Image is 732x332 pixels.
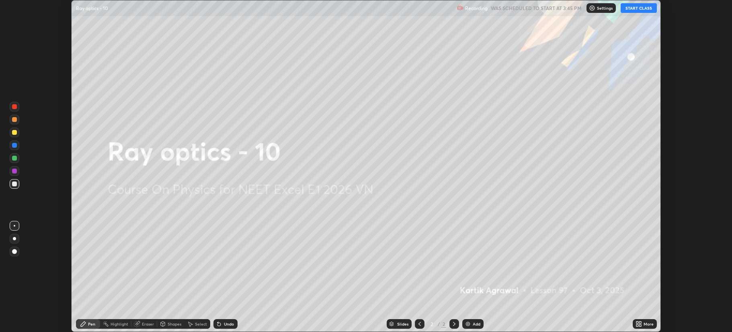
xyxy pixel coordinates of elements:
[195,322,207,326] div: Select
[88,322,95,326] div: Pen
[465,5,488,11] p: Recording
[168,322,181,326] div: Shapes
[76,5,108,11] p: Ray optics - 10
[597,6,613,10] p: Settings
[644,322,654,326] div: More
[589,5,595,11] img: class-settings-icons
[224,322,234,326] div: Undo
[111,322,128,326] div: Highlight
[428,322,436,326] div: 2
[397,322,408,326] div: Slides
[441,320,446,328] div: 2
[142,322,154,326] div: Eraser
[491,4,582,12] h5: WAS SCHEDULED TO START AT 3:45 PM
[621,3,657,13] button: START CLASS
[437,322,440,326] div: /
[473,322,480,326] div: Add
[457,5,463,11] img: recording.375f2c34.svg
[465,321,471,327] img: add-slide-button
